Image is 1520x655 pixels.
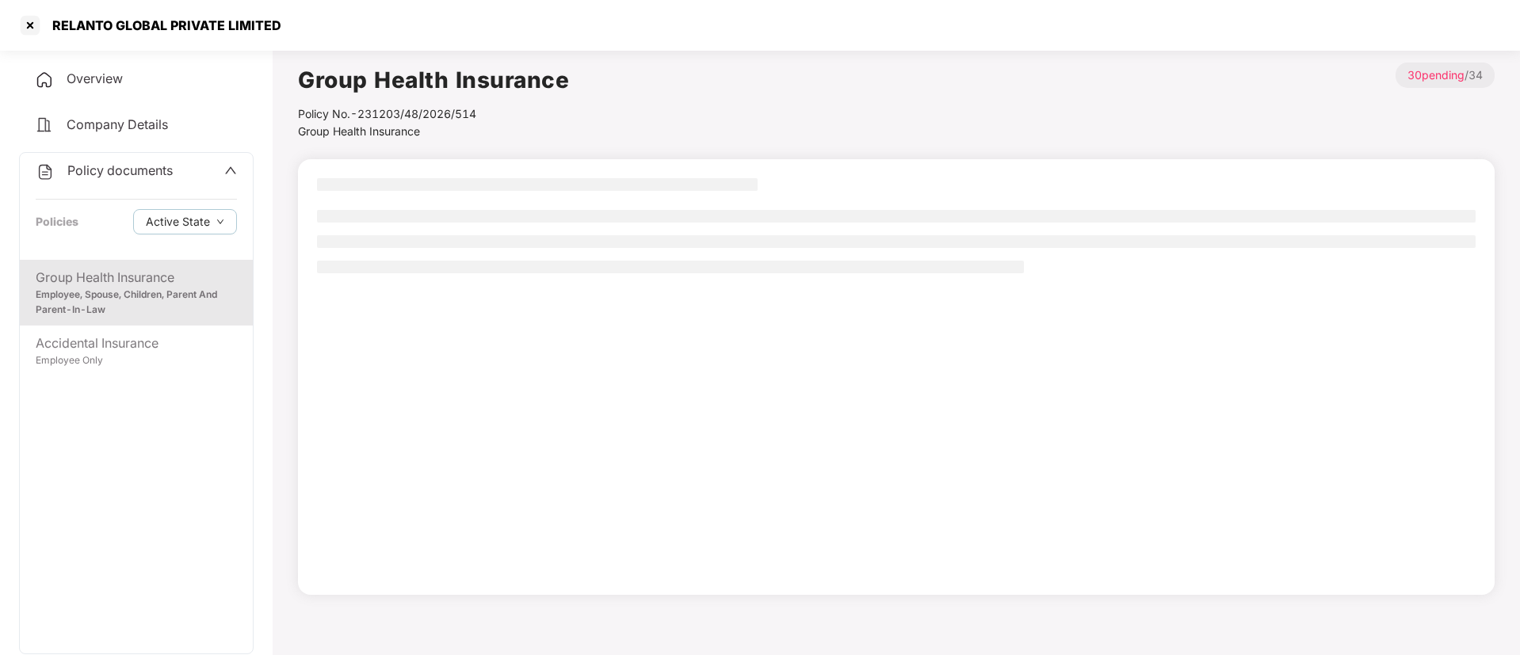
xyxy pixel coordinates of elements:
[224,164,237,177] span: up
[35,70,54,89] img: svg+xml;base64,PHN2ZyB4bWxucz0iaHR0cDovL3d3dy53My5vcmcvMjAwMC9zdmciIHdpZHRoPSIyNCIgaGVpZ2h0PSIyNC...
[36,333,237,353] div: Accidental Insurance
[36,162,55,181] img: svg+xml;base64,PHN2ZyB4bWxucz0iaHR0cDovL3d3dy53My5vcmcvMjAwMC9zdmciIHdpZHRoPSIyNCIgaGVpZ2h0PSIyNC...
[67,116,168,132] span: Company Details
[67,162,173,178] span: Policy documents
[298,105,569,123] div: Policy No.- 231203/48/2026/514
[298,124,420,138] span: Group Health Insurance
[36,213,78,230] div: Policies
[133,209,237,234] button: Active Statedown
[36,353,237,368] div: Employee Only
[146,213,210,230] span: Active State
[1396,63,1495,88] p: / 34
[35,116,54,135] img: svg+xml;base64,PHN2ZyB4bWxucz0iaHR0cDovL3d3dy53My5vcmcvMjAwMC9zdmciIHdpZHRoPSIyNCIgaGVpZ2h0PSIyNC...
[36,288,237,318] div: Employee, Spouse, Children, Parent And Parent-In-Law
[67,70,123,86] span: Overview
[216,218,224,227] span: down
[1407,68,1465,82] span: 30 pending
[36,268,237,288] div: Group Health Insurance
[298,63,569,97] h1: Group Health Insurance
[43,17,281,33] div: RELANTO GLOBAL PRIVATE LIMITED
